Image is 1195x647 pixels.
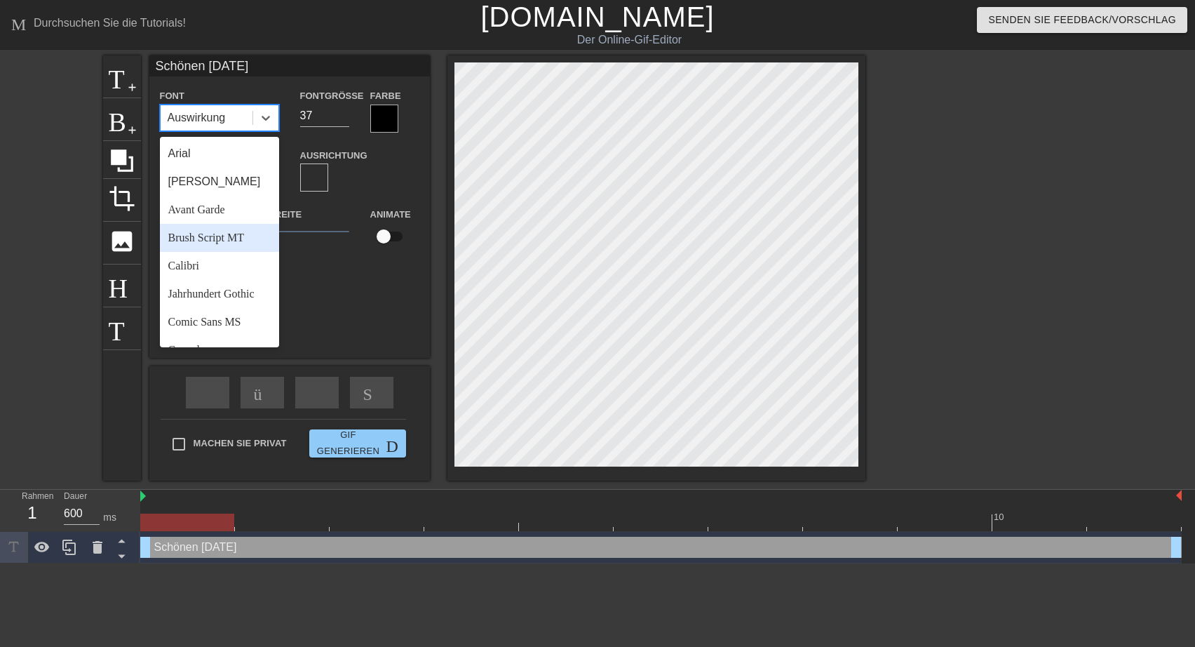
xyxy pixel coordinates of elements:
[988,11,1176,29] span: Senden Sie Feedback/Vorschlag
[109,105,135,131] span: Bild
[11,13,186,35] a: Durchsuchen Sie die Tutorials!
[64,493,87,501] label: Dauer
[138,540,152,554] span: drag-handle
[109,62,135,88] span: Titel
[386,435,403,452] span: Doppelpfeil
[160,336,279,364] div: Consolas
[370,89,401,103] label: Farbe
[254,383,271,400] span: überspringen
[300,89,364,103] label: Fontgröße
[109,314,135,340] span: Tastatur
[1176,490,1182,501] img: bound-end.png
[160,280,279,308] div: Jahrhundert Gothic
[309,429,406,458] button: Gif generieren
[160,140,279,168] div: Arial
[194,436,287,451] span: Machen Sie privat
[362,169,379,186] span: format-align-right
[160,308,279,336] div: Comic Sans MS
[977,7,1187,33] button: Senden Sie Feedback/Vorschlag
[405,32,853,48] div: Der Online-Gif-Editor
[22,500,43,526] div: 1
[126,81,138,93] span: add-circle
[160,252,279,280] div: Calibri
[1169,540,1183,554] span: drag-handle
[363,383,380,400] span: Skip-next
[309,383,325,400] span: bow
[994,510,1004,524] div: 10
[11,13,28,30] span: Menü-Buch
[370,208,411,222] label: Animate
[109,185,135,212] span: crop
[334,169,351,186] span: format-align-center
[315,427,400,460] span: Gif generieren
[390,169,407,186] span: format-align-justify
[306,169,323,186] span: format-align-left
[34,17,186,29] div: Durchsuchen Sie die Tutorials!
[109,228,135,255] span: photo-size-select-large
[160,196,279,224] div: Avant Garde
[109,271,135,298] span: Hilfe
[126,124,138,136] span: add-circle
[168,109,226,126] div: Auswirkung
[300,149,367,163] label: Ausrichtung
[199,383,216,400] span: schnell-rewind
[480,1,714,32] a: [DOMAIN_NAME]
[160,89,184,103] label: Font
[103,510,116,525] div: ms
[11,490,53,531] div: Rahmen
[160,224,279,252] div: Brush Script MT
[160,168,279,196] div: [PERSON_NAME]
